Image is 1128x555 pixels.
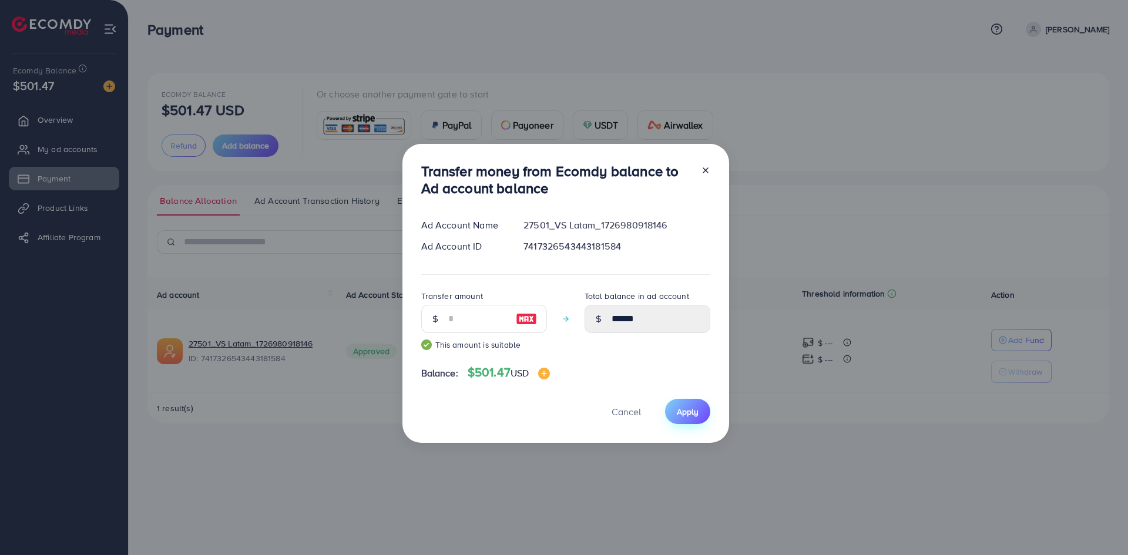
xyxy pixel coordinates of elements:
iframe: Chat [1078,502,1119,546]
h4: $501.47 [468,365,550,380]
label: Transfer amount [421,290,483,302]
label: Total balance in ad account [585,290,689,302]
span: USD [511,366,529,379]
div: Ad Account Name [412,218,515,232]
img: image [516,312,537,326]
span: Apply [677,406,699,418]
div: 7417326543443181584 [514,240,719,253]
div: 27501_VS Latam_1726980918146 [514,218,719,232]
span: Cancel [612,405,641,418]
button: Cancel [597,399,656,424]
div: Ad Account ID [412,240,515,253]
span: Balance: [421,366,458,380]
img: image [538,368,550,379]
h3: Transfer money from Ecomdy balance to Ad account balance [421,163,691,197]
img: guide [421,339,432,350]
small: This amount is suitable [421,339,547,351]
button: Apply [665,399,710,424]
